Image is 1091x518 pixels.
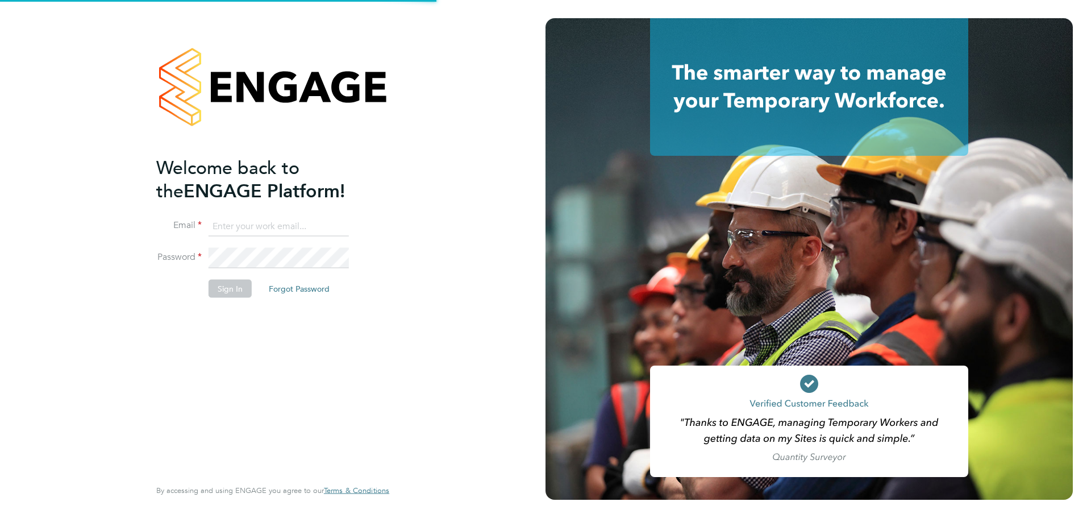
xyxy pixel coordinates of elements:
a: Terms & Conditions [324,486,389,495]
span: Terms & Conditions [324,486,389,495]
button: Forgot Password [260,280,339,298]
label: Email [156,219,202,231]
label: Password [156,251,202,263]
span: Welcome back to the [156,156,299,202]
input: Enter your work email... [209,216,349,237]
h2: ENGAGE Platform! [156,156,378,202]
button: Sign In [209,280,252,298]
span: By accessing and using ENGAGE you agree to our [156,486,389,495]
